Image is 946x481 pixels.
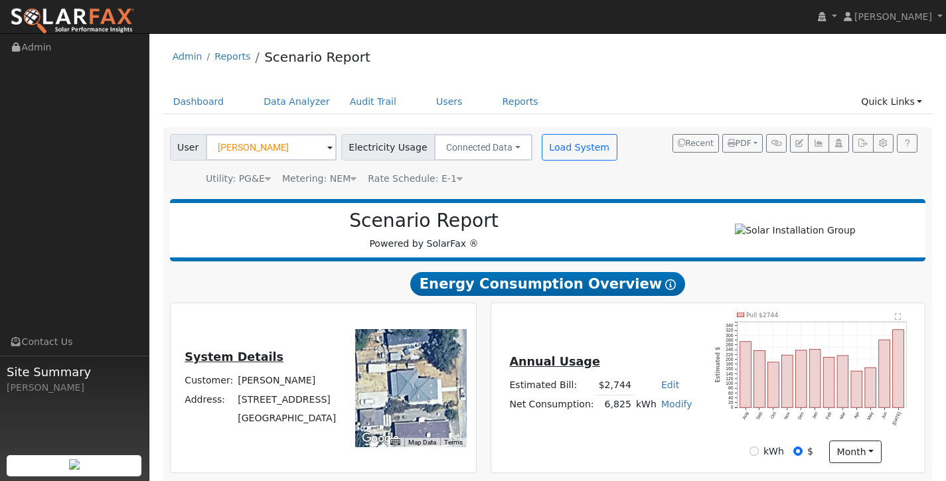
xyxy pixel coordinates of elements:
[596,395,633,414] td: 6,825
[852,134,873,153] button: Export Interval Data
[854,11,932,22] span: [PERSON_NAME]
[368,173,463,184] span: Alias: E1
[726,323,734,328] text: 340
[444,439,463,446] a: Terms (opens in new tab)
[633,395,659,414] td: kWh
[185,350,283,364] u: System Details
[749,447,759,456] input: kWh
[793,447,803,456] input: $
[879,340,890,407] rect: onclick=""
[726,362,734,366] text: 180
[183,210,665,232] h2: Scenario Report
[7,363,142,381] span: Site Summary
[236,409,339,427] td: [GEOGRAPHIC_DATA]
[728,395,734,400] text: 40
[341,134,435,161] span: Electricity Usage
[873,134,894,153] button: Settings
[183,372,236,390] td: Customer:
[672,134,719,153] button: Recent
[426,90,473,114] a: Users
[746,311,778,318] text: Pull $2744
[726,372,734,376] text: 140
[358,430,402,447] a: Open this area in Google Maps (opens a new window)
[408,438,436,447] button: Map Data
[823,357,834,407] rect: onclick=""
[715,346,721,383] text: Estimated $
[735,224,856,238] img: Solar Installation Group
[661,399,692,409] a: Modify
[507,395,596,414] td: Net Consumption:
[742,411,749,420] text: Aug
[740,342,751,407] rect: onclick=""
[808,134,828,153] button: Multi-Series Graph
[173,51,202,62] a: Admin
[728,139,751,148] span: PDF
[892,411,902,426] text: [DATE]
[728,385,734,390] text: 80
[839,411,847,420] text: Mar
[206,172,271,186] div: Utility: PG&E
[7,381,142,395] div: [PERSON_NAME]
[236,372,339,390] td: [PERSON_NAME]
[236,390,339,409] td: [STREET_ADDRESS]
[782,355,793,407] rect: onclick=""
[828,134,849,153] button: Login As
[596,376,633,395] td: $2,744
[851,90,932,114] a: Quick Links
[493,90,548,114] a: Reports
[665,279,676,290] i: Show Help
[542,134,617,161] button: Load System
[163,90,234,114] a: Dashboard
[897,134,917,153] a: Help Link
[10,7,135,35] img: SolarFax
[728,391,734,395] text: 60
[507,376,596,395] td: Estimated Bill:
[866,411,875,421] text: May
[853,411,861,420] text: Apr
[825,411,832,420] text: Feb
[728,400,734,405] text: 20
[763,445,784,458] label: kWh
[796,350,807,407] rect: onclick=""
[726,366,734,371] text: 160
[851,371,862,407] rect: onclick=""
[893,330,904,407] rect: onclick=""
[895,312,901,320] text: 
[69,459,80,470] img: retrieve
[797,411,805,420] text: Dec
[810,350,821,408] rect: onclick=""
[726,342,734,347] text: 260
[768,362,779,407] rect: onclick=""
[340,90,406,114] a: Audit Trail
[865,368,876,407] rect: onclick=""
[282,172,356,186] div: Metering: NEM
[881,411,888,419] text: Jun
[661,379,679,390] a: Edit
[214,51,250,62] a: Reports
[766,134,787,153] button: Generate Report Link
[726,381,734,385] text: 100
[358,430,402,447] img: Google
[726,357,734,362] text: 200
[811,411,819,419] text: Jan
[769,411,777,419] text: Oct
[731,405,734,409] text: 0
[726,333,734,338] text: 300
[206,134,337,161] input: Select a User
[509,355,599,368] u: Annual Usage
[183,390,236,409] td: Address:
[754,350,765,407] rect: onclick=""
[726,338,734,342] text: 280
[829,441,882,463] button: month
[390,438,400,447] button: Keyboard shortcuts
[726,328,734,332] text: 320
[790,134,809,153] button: Edit User
[783,411,791,420] text: Nov
[264,49,370,65] a: Scenario Report
[410,272,685,296] span: Energy Consumption Overview
[722,134,763,153] button: PDF
[726,376,734,381] text: 120
[254,90,340,114] a: Data Analyzer
[807,445,813,458] label: $
[726,352,734,357] text: 220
